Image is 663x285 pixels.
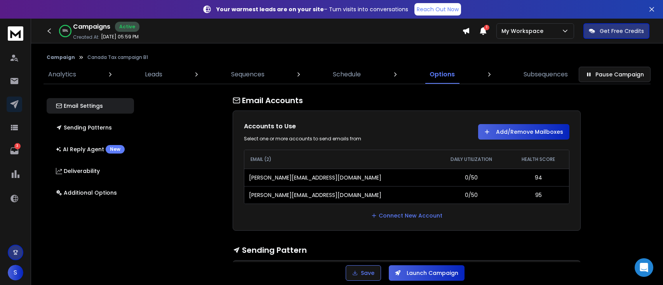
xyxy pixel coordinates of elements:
[231,70,265,79] p: Sequences
[425,65,459,84] a: Options
[115,22,139,32] div: Active
[328,65,365,84] a: Schedule
[73,34,99,40] p: Created At:
[244,150,435,169] th: EMAIL (2)
[508,186,569,204] td: 95
[600,27,644,35] p: Get Free Credits
[47,185,134,200] button: Additional Options
[145,70,162,79] p: Leads
[47,163,134,179] button: Deliverability
[56,102,103,110] p: Email Settings
[7,143,22,159] a: 3
[414,3,461,16] a: Reach Out Now
[101,34,139,40] p: [DATE] 05:59 PM
[346,265,381,281] button: Save
[47,98,134,114] button: Email Settings
[216,5,324,13] strong: Your warmest leads are on your site
[48,70,76,79] p: Analytics
[333,70,361,79] p: Schedule
[508,150,569,169] th: HEALTH SCORE
[435,150,508,169] th: DAILY UTILIZATION
[484,25,489,30] span: 1
[524,70,568,79] p: Subsequences
[249,191,381,199] p: [PERSON_NAME][EMAIL_ADDRESS][DOMAIN_NAME]
[73,22,110,31] h1: Campaigns
[14,143,21,149] p: 3
[249,174,381,181] p: [PERSON_NAME][EMAIL_ADDRESS][DOMAIN_NAME]
[417,5,459,13] p: Reach Out Now
[56,167,100,175] p: Deliverability
[8,26,23,41] img: logo
[435,186,508,204] td: 0/50
[106,145,125,154] div: New
[635,258,653,277] div: Open Intercom Messenger
[519,65,573,84] a: Subsequences
[87,54,148,60] p: Canada Tax campaign B1
[233,245,581,256] h1: Sending Pattern
[508,169,569,186] td: 94
[233,95,581,106] h1: Email Accounts
[8,265,23,280] button: S
[478,124,569,140] button: Add/Remove Mailboxes
[47,142,134,157] button: AI Reply AgentNew
[435,169,508,186] td: 0/50
[56,145,125,154] p: AI Reply Agent
[579,67,651,82] button: Pause Campaign
[244,136,399,142] div: Select one or more accounts to send emails from
[56,189,117,197] p: Additional Options
[389,265,465,281] button: Launch Campaign
[56,124,112,131] p: Sending Patterns
[226,65,269,84] a: Sequences
[430,70,455,79] p: Options
[47,54,75,60] button: Campaign
[63,29,68,33] p: 99 %
[583,23,649,39] button: Get Free Credits
[244,122,399,131] h1: Accounts to Use
[140,65,167,84] a: Leads
[44,65,81,84] a: Analytics
[47,120,134,135] button: Sending Patterns
[216,5,408,13] p: – Turn visits into conversations
[371,212,442,219] a: Connect New Account
[501,27,546,35] p: My Workspace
